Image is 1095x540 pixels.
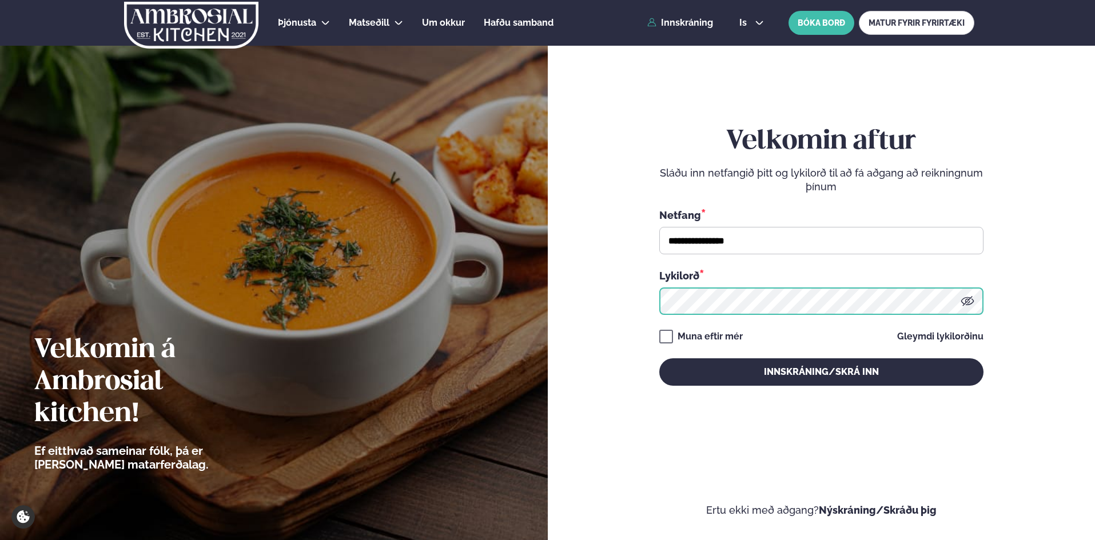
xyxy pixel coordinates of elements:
[819,504,937,516] a: Nýskráning/Skráðu þig
[659,207,983,222] div: Netfang
[484,17,554,28] span: Hafðu samband
[659,166,983,194] p: Sláðu inn netfangið þitt og lykilorð til að fá aðgang að reikningnum þínum
[647,18,713,28] a: Innskráning
[484,16,554,30] a: Hafðu samband
[123,2,260,49] img: logo
[789,11,854,35] button: BÓKA BORÐ
[34,334,272,430] h2: Velkomin á Ambrosial kitchen!
[730,18,773,27] button: is
[422,16,465,30] a: Um okkur
[278,16,316,30] a: Þjónusta
[11,505,35,529] a: Cookie settings
[422,17,465,28] span: Um okkur
[659,358,983,386] button: Innskráning/Skrá inn
[739,18,750,27] span: is
[859,11,974,35] a: MATUR FYRIR FYRIRTÆKI
[349,16,389,30] a: Matseðill
[34,444,272,471] p: Ef eitthvað sameinar fólk, þá er [PERSON_NAME] matarferðalag.
[659,126,983,158] h2: Velkomin aftur
[897,332,983,341] a: Gleymdi lykilorðinu
[278,17,316,28] span: Þjónusta
[582,503,1061,517] p: Ertu ekki með aðgang?
[349,17,389,28] span: Matseðill
[659,268,983,283] div: Lykilorð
